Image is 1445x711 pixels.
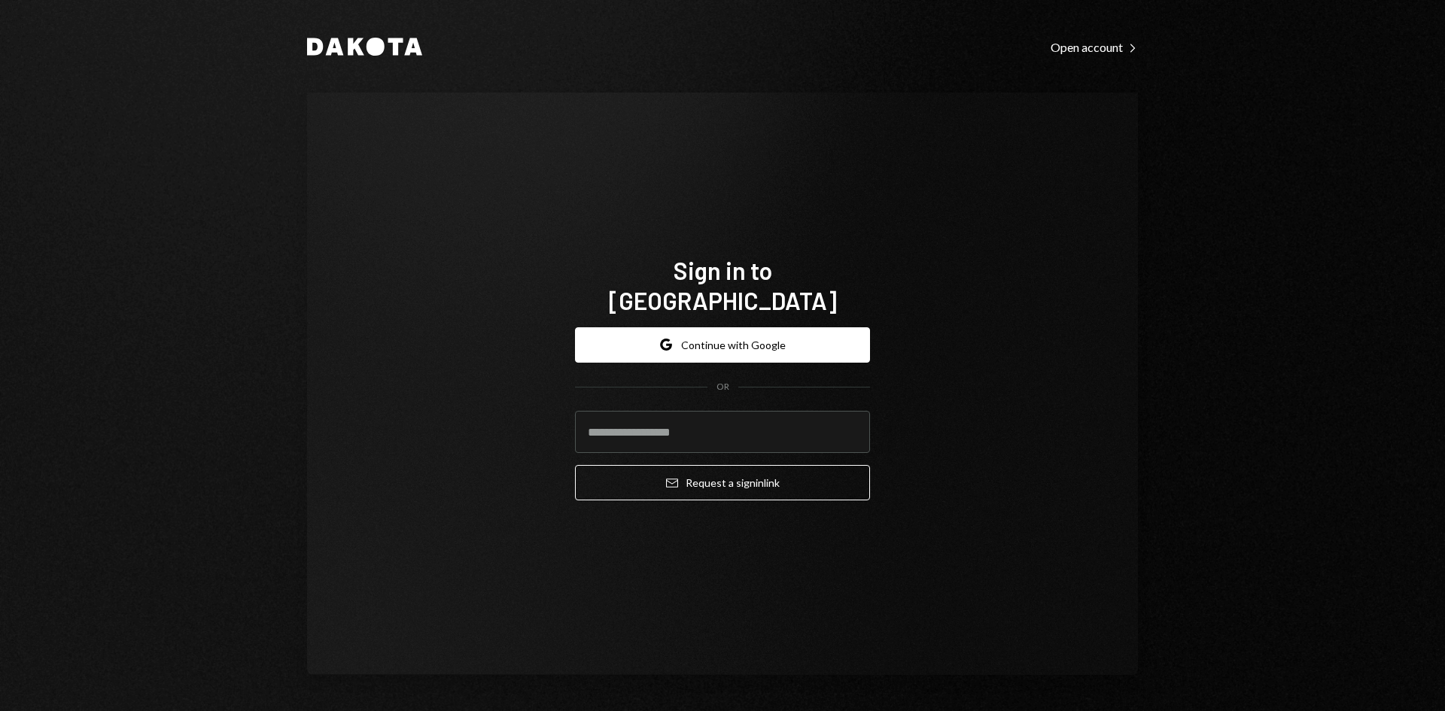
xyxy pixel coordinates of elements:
div: OR [716,381,729,393]
h1: Sign in to [GEOGRAPHIC_DATA] [575,255,870,315]
button: Continue with Google [575,327,870,363]
a: Open account [1051,38,1138,55]
div: Open account [1051,40,1138,55]
button: Request a signinlink [575,465,870,500]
